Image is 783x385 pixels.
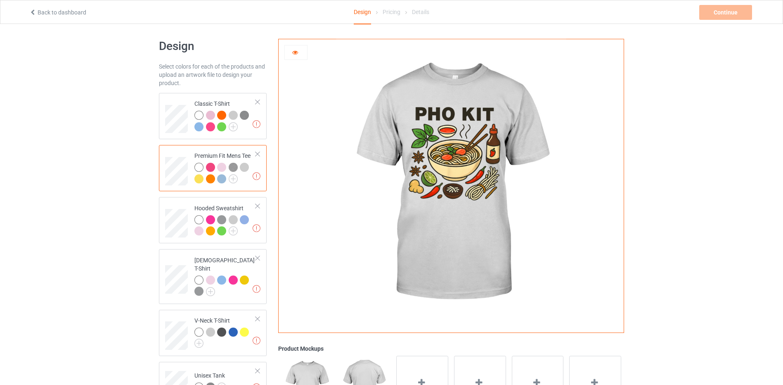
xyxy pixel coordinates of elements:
div: [DEMOGRAPHIC_DATA] T-Shirt [194,256,256,295]
img: svg+xml;base64,PD94bWwgdmVyc2lvbj0iMS4wIiBlbmNvZGluZz0iVVRGLTgiPz4KPHN2ZyB3aWR0aD0iMjJweCIgaGVpZ2... [229,122,238,131]
img: exclamation icon [253,224,260,232]
img: svg+xml;base64,PD94bWwgdmVyc2lvbj0iMS4wIiBlbmNvZGluZz0iVVRGLTgiPz4KPHN2ZyB3aWR0aD0iMjJweCIgaGVpZ2... [229,174,238,183]
img: heather_texture.png [229,163,238,172]
img: exclamation icon [253,120,260,128]
div: Select colors for each of the products and upload an artwork file to design your product. [159,62,267,87]
img: exclamation icon [253,285,260,293]
h1: Design [159,39,267,54]
div: Details [412,0,429,24]
img: exclamation icon [253,337,260,345]
div: Hooded Sweatshirt [159,197,267,243]
div: Classic T-Shirt [159,93,267,139]
img: heather_texture.png [240,111,249,120]
div: Premium Fit Mens Tee [194,152,256,183]
div: Product Mockups [278,345,624,353]
div: Premium Fit Mens Tee [159,145,267,191]
div: Classic T-Shirt [194,100,256,131]
img: exclamation icon [253,172,260,180]
div: Pricing [383,0,400,24]
img: svg+xml;base64,PD94bWwgdmVyc2lvbj0iMS4wIiBlbmNvZGluZz0iVVRGLTgiPz4KPHN2ZyB3aWR0aD0iMjJweCIgaGVpZ2... [194,339,203,348]
img: svg+xml;base64,PD94bWwgdmVyc2lvbj0iMS4wIiBlbmNvZGluZz0iVVRGLTgiPz4KPHN2ZyB3aWR0aD0iMjJweCIgaGVpZ2... [206,287,215,296]
div: V-Neck T-Shirt [159,310,267,356]
div: V-Neck T-Shirt [194,316,256,345]
a: Back to dashboard [29,9,86,16]
div: [DEMOGRAPHIC_DATA] T-Shirt [159,249,267,304]
div: Hooded Sweatshirt [194,204,256,235]
div: Design [354,0,371,24]
img: svg+xml;base64,PD94bWwgdmVyc2lvbj0iMS4wIiBlbmNvZGluZz0iVVRGLTgiPz4KPHN2ZyB3aWR0aD0iMjJweCIgaGVpZ2... [229,226,238,235]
